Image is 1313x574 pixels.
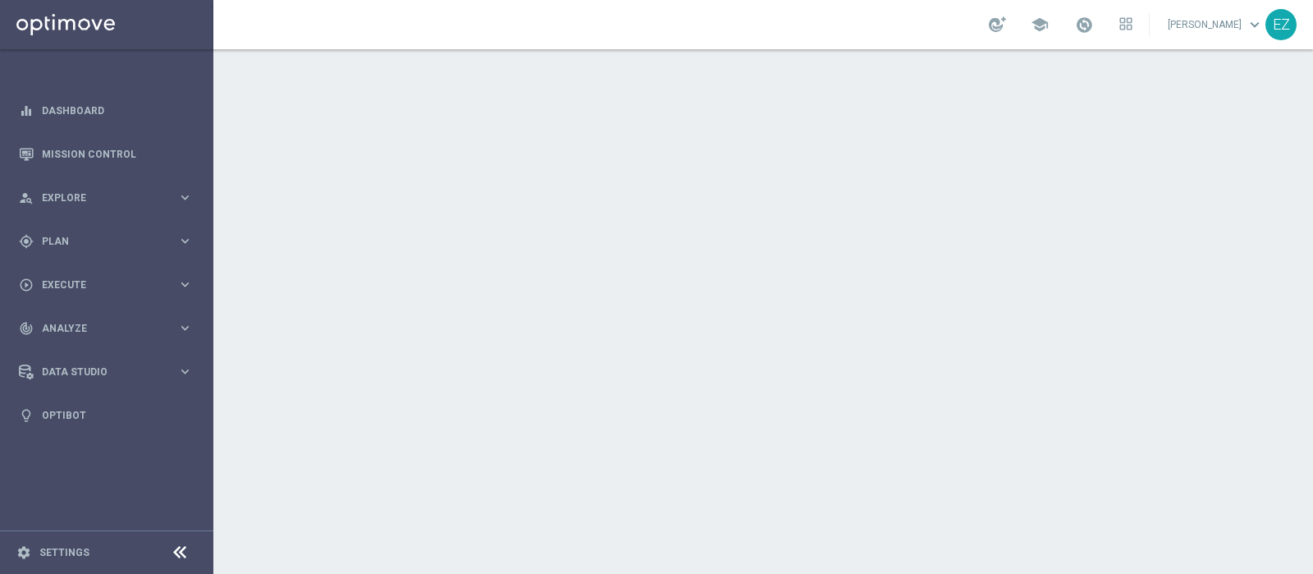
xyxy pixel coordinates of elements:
i: keyboard_arrow_right [177,190,193,205]
span: Explore [42,193,177,203]
div: Plan [19,234,177,249]
i: track_changes [19,321,34,336]
button: lightbulb Optibot [18,409,194,422]
span: school [1031,16,1049,34]
button: Mission Control [18,148,194,161]
i: keyboard_arrow_right [177,233,193,249]
i: gps_fixed [19,234,34,249]
a: Dashboard [42,89,193,132]
button: gps_fixed Plan keyboard_arrow_right [18,235,194,248]
div: Mission Control [19,132,193,176]
i: keyboard_arrow_right [177,277,193,292]
a: Mission Control [42,132,193,176]
div: Analyze [19,321,177,336]
button: equalizer Dashboard [18,104,194,117]
a: Settings [39,548,89,558]
div: EZ [1265,9,1297,40]
i: person_search [19,191,34,205]
i: keyboard_arrow_right [177,364,193,379]
span: Analyze [42,324,177,333]
i: settings [16,545,31,560]
i: play_circle_outline [19,278,34,292]
a: [PERSON_NAME]keyboard_arrow_down [1166,12,1265,37]
button: Data Studio keyboard_arrow_right [18,365,194,379]
span: keyboard_arrow_down [1246,16,1264,34]
div: Dashboard [19,89,193,132]
button: track_changes Analyze keyboard_arrow_right [18,322,194,335]
button: play_circle_outline Execute keyboard_arrow_right [18,278,194,292]
div: Optibot [19,393,193,437]
div: Data Studio [19,365,177,379]
button: person_search Explore keyboard_arrow_right [18,191,194,204]
i: lightbulb [19,408,34,423]
i: keyboard_arrow_right [177,320,193,336]
div: Explore [19,191,177,205]
a: Optibot [42,393,193,437]
span: Plan [42,236,177,246]
span: Data Studio [42,367,177,377]
div: Execute [19,278,177,292]
i: equalizer [19,103,34,118]
span: Execute [42,280,177,290]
